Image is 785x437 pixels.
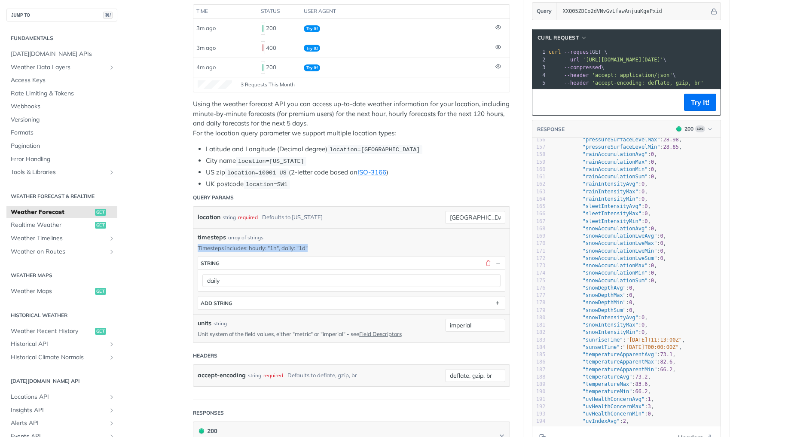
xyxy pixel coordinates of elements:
[564,49,592,55] span: --request
[193,409,224,417] div: Responses
[552,315,648,321] span: : ,
[583,151,648,157] span: "rainAccumulationAvg"
[626,337,682,343] span: "[DATE]T11:13:00Z"
[684,125,693,133] div: 200
[549,72,676,78] span: \
[11,406,106,415] span: Insights API
[583,285,626,291] span: "snowDepthAvg"
[552,299,635,306] span: : ,
[549,64,605,70] span: \
[564,64,602,70] span: --compressed
[11,50,115,58] span: [DATE][DOMAIN_NAME] APIs
[6,272,117,279] h2: Weather Maps
[198,257,505,269] button: string
[552,367,676,373] span: : ,
[641,315,644,321] span: 0
[583,329,638,335] span: "snowIntensityMin"
[532,56,547,64] div: 2
[11,287,93,296] span: Weather Maps
[552,292,635,298] span: : ,
[193,5,258,18] th: time
[11,102,115,111] span: Webhooks
[583,159,648,165] span: "rainAccumulationMax"
[304,64,320,71] span: Try It!
[198,319,211,328] label: units
[532,64,547,71] div: 3
[583,233,657,239] span: "snowAccumulationLweAvg"
[532,136,546,144] div: 156
[6,285,117,298] a: Weather Mapsget
[552,240,666,246] span: : ,
[261,60,297,75] div: 200
[357,168,386,176] a: ISO-3166
[532,336,546,344] div: 183
[592,72,673,78] span: 'accept: application/json'
[549,49,561,55] span: curl
[6,219,117,232] a: Realtime Weatherget
[644,218,648,224] span: 0
[198,330,432,338] p: Unit system of the field values, either "metric" or "imperial" - see
[532,269,546,277] div: 174
[635,374,648,380] span: 73.2
[583,299,626,306] span: "snowDepthMin"
[6,377,117,385] h2: [DATE][DOMAIN_NAME] API
[651,270,654,276] span: 0
[6,404,117,417] a: Insights APIShow subpages for Insights API
[583,292,626,298] span: "snowDepthMax"
[651,174,654,180] span: 0
[623,344,679,350] span: "[DATE]T00:00:00Z"
[559,3,709,20] input: apikey
[532,255,546,262] div: 172
[552,203,651,209] span: : ,
[6,9,117,21] button: JUMP TO⌘/
[660,240,663,246] span: 0
[583,226,648,232] span: "snowAccumulationAvg"
[11,234,106,243] span: Weather Timelines
[583,396,645,402] span: "uvHealthConcernAvg"
[108,394,115,400] button: Show subpages for Locations API
[663,137,679,143] span: 28.98
[6,232,117,245] a: Weather TimelinesShow subpages for Weather Timelines
[552,248,666,254] span: : ,
[193,99,510,138] p: Using the weather forecast API you can access up-to-date weather information for your location, i...
[537,7,552,15] span: Query
[532,314,546,321] div: 180
[198,211,220,223] label: location
[6,48,117,61] a: [DATE][DOMAIN_NAME] APIs
[11,168,106,177] span: Tools & Libraries
[206,179,510,189] li: UK postcode
[6,113,117,126] a: Versioning
[532,79,547,87] div: 5
[198,233,226,242] span: timesteps
[583,367,657,373] span: "temperatureApparentMin"
[583,263,648,269] span: "snowAccumulationMax"
[11,76,115,85] span: Access Keys
[532,48,547,56] div: 1
[108,64,115,71] button: Show subpages for Weather Data Layers
[552,196,648,202] span: : ,
[552,137,682,143] span: : ,
[532,240,546,247] div: 170
[629,292,632,298] span: 0
[552,211,651,217] span: : ,
[552,278,657,284] span: : ,
[538,34,579,42] span: cURL Request
[552,151,657,157] span: : ,
[641,329,644,335] span: 0
[11,327,93,336] span: Weather Recent History
[583,181,638,187] span: "rainIntensityAvg"
[238,211,258,223] div: required
[532,396,546,403] div: 191
[651,166,654,172] span: 0
[635,388,648,394] span: 66.2
[6,74,117,87] a: Access Keys
[108,354,115,361] button: Show subpages for Historical Climate Normals
[11,155,115,164] span: Error Handling
[241,81,295,89] span: 3 Requests This Month
[583,322,638,328] span: "snowIntensityMax"
[108,407,115,414] button: Show subpages for Insights API
[11,142,115,150] span: Pagination
[532,321,546,329] div: 181
[552,411,654,417] span: : ,
[206,144,510,154] li: Latitude and Longitude (Decimal degree)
